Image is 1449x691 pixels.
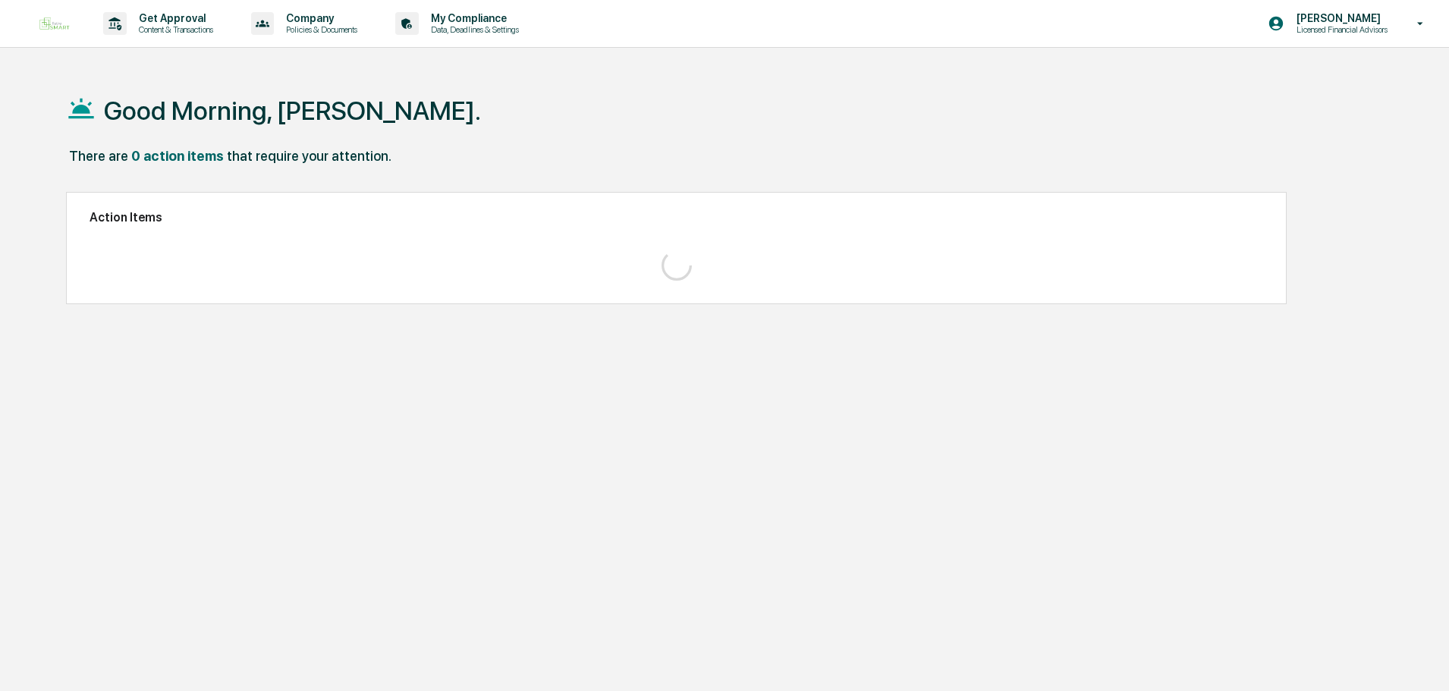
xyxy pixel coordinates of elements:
p: Data, Deadlines & Settings [419,24,526,35]
div: that require your attention. [227,148,391,164]
div: 0 action items [131,148,224,164]
img: logo [36,14,73,33]
p: My Compliance [419,12,526,24]
h1: Good Morning, [PERSON_NAME]. [104,96,481,126]
p: Company [274,12,365,24]
h2: Action Items [90,210,1263,225]
p: Get Approval [127,12,221,24]
p: Licensed Financial Advisors [1284,24,1395,35]
p: [PERSON_NAME] [1284,12,1395,24]
p: Content & Transactions [127,24,221,35]
p: Policies & Documents [274,24,365,35]
div: There are [69,148,128,164]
